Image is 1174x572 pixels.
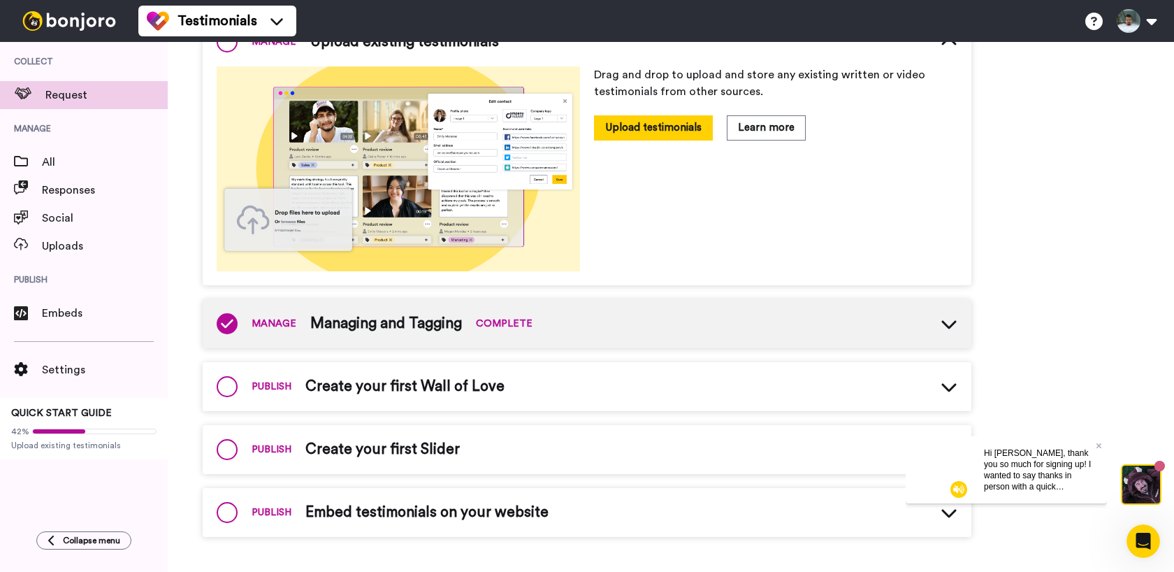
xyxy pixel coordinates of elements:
p: Drag and drop to upload and store any existing written or video testimonials from other sources. [594,66,957,100]
img: 4a9e73a18bff383a38bab373c66e12b8.png [217,66,580,271]
span: Hi [PERSON_NAME], thank you so much for signing up! I wanted to say thanks in person with a quick... [78,12,185,156]
span: COMPLETE [476,317,532,331]
span: Responses [42,182,168,199]
span: 42% [11,426,29,437]
img: mute-white.svg [45,45,61,62]
span: PUBLISH [252,506,291,520]
span: Upload existing testimonials [11,440,157,451]
img: tm-color.svg [147,10,169,32]
span: Embed testimonials on your website [305,502,549,523]
span: Create your first Slider [305,439,460,460]
span: QUICK START GUIDE [11,408,112,418]
span: MANAGE [252,35,296,49]
span: Request [45,87,168,103]
img: c638375f-eacb-431c-9714-bd8d08f708a7-1584310529.jpg [1,3,39,41]
span: All [42,154,168,171]
span: Collapse menu [63,535,120,546]
span: MANAGE [252,317,296,331]
span: Uploads [42,238,168,255]
iframe: Intercom live chat [1126,524,1160,558]
span: Upload existing testimonials [310,31,499,52]
button: Upload testimonials [594,115,713,140]
span: Social [42,210,168,227]
span: PUBLISH [252,443,291,457]
span: Embeds [42,305,168,322]
span: Managing and Tagging [310,313,462,334]
span: Create your first Wall of Love [305,376,505,397]
span: Settings [42,362,168,378]
button: Collapse menu [36,531,131,550]
span: PUBLISH [252,380,291,394]
button: Learn more [727,115,806,140]
span: Testimonials [177,11,257,31]
img: bj-logo-header-white.svg [17,11,122,31]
